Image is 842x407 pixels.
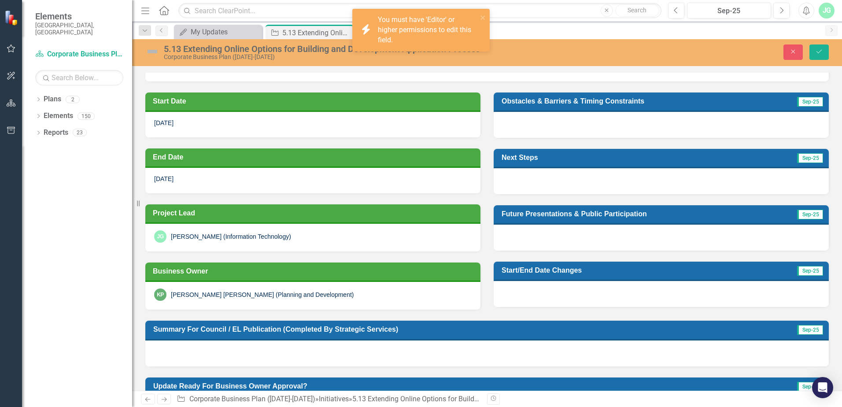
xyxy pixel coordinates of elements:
[502,266,743,274] h3: Start/End Date Changes
[797,153,823,163] span: Sep-25
[178,3,661,18] input: Search ClearPoint...
[44,128,68,138] a: Reports
[690,6,768,16] div: Sep-25
[35,22,123,36] small: [GEOGRAPHIC_DATA], [GEOGRAPHIC_DATA]
[154,175,174,182] span: [DATE]
[177,394,480,404] div: » »
[378,15,477,45] div: You must have 'Editor' or higher permissions to edit this field.
[44,111,73,121] a: Elements
[189,395,315,403] a: Corporate Business Plan ([DATE]-[DATE])
[176,26,260,37] a: My Updates
[154,289,166,301] div: KP
[66,96,80,103] div: 2
[502,97,773,105] h3: Obstacles & Barriers & Timing Constraints
[319,395,349,403] a: Initiatives
[797,97,823,107] span: Sep-25
[502,153,687,162] h3: Next Steps
[797,210,823,219] span: Sep-25
[502,210,774,218] h3: Future Presentations & Public Participation
[628,7,646,14] span: Search
[35,49,123,59] a: Corporate Business Plan ([DATE]-[DATE])
[78,112,95,120] div: 150
[171,290,354,299] div: [PERSON_NAME] [PERSON_NAME] (Planning and Development)
[812,377,833,398] div: Open Intercom Messenger
[73,129,87,137] div: 23
[480,12,486,22] button: close
[164,54,528,60] div: Corporate Business Plan ([DATE]-[DATE])
[153,325,757,333] h3: Summary for Council / EL Publication (Completed by Strategic Services)
[35,70,123,85] input: Search Below...
[153,97,476,105] h3: Start Date
[153,382,724,390] h3: Update Ready for Business Owner Approval?
[352,395,604,403] div: 5.13 Extending Online Options for Building and Development Application Process
[44,94,61,104] a: Plans
[615,4,659,17] button: Search
[154,230,166,243] div: JG
[282,27,351,38] div: 5.13 Extending Online Options for Building and Development Application Process
[153,209,476,217] h3: Project Lead
[797,382,823,392] span: Sep-25
[191,26,260,37] div: My Updates
[145,44,159,59] img: Not Defined
[4,10,20,26] img: ClearPoint Strategy
[797,325,823,335] span: Sep-25
[164,44,528,54] div: 5.13 Extending Online Options for Building and Development Application Process
[171,232,291,241] div: [PERSON_NAME] (Information Technology)
[154,119,174,126] span: [DATE]
[819,3,835,18] button: JG
[35,11,123,22] span: Elements
[153,267,476,275] h3: Business Owner
[153,153,476,161] h3: End Date
[687,3,771,18] button: Sep-25
[797,266,823,276] span: Sep-25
